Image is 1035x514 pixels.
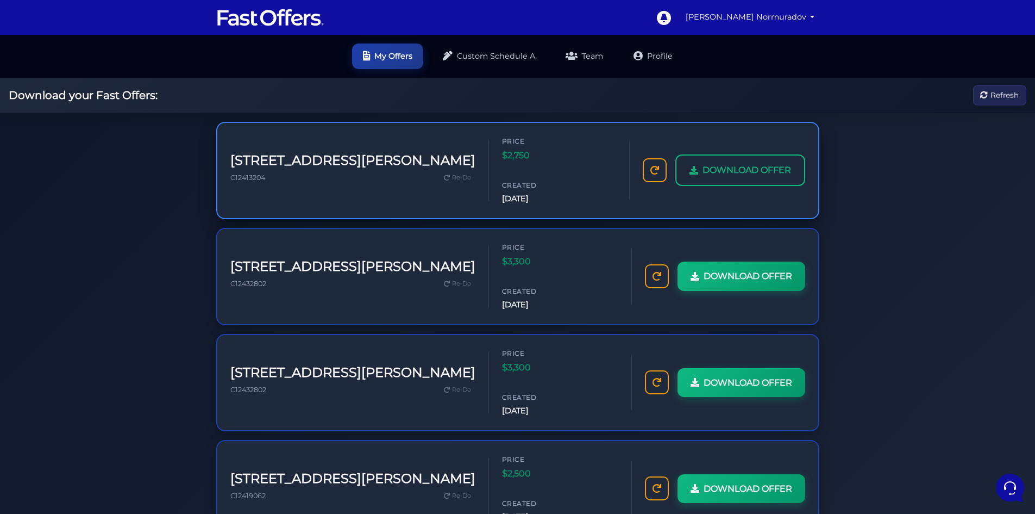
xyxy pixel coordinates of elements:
span: Created [502,286,567,296]
h3: [STREET_ADDRESS][PERSON_NAME] [230,259,475,275]
p: Messages [93,364,124,374]
p: Help [168,364,183,374]
span: [DATE] [502,193,567,205]
p: Home [33,364,51,374]
a: Re-Do [440,383,475,397]
span: Price [502,136,567,146]
button: Messages [76,349,142,374]
input: Search for an Article... [24,176,178,187]
span: Find an Answer [17,152,74,161]
span: Re-Do [452,173,471,183]
span: Created [502,392,567,402]
button: Refresh [973,85,1026,106]
h2: Hello [PERSON_NAME] 👋 [9,9,183,44]
span: Price [502,348,567,358]
img: dark [17,78,39,100]
h3: [STREET_ADDRESS][PERSON_NAME] [230,153,475,169]
a: Open Help Center [135,152,200,161]
span: Your Conversations [17,61,88,70]
span: [DATE] [502,405,567,417]
span: Start a Conversation [78,115,152,124]
span: C12419062 [230,492,266,500]
a: [PERSON_NAME] Normuradov [681,7,819,28]
span: DOWNLOAD OFFER [702,163,791,177]
span: $2,500 [502,467,567,481]
span: Price [502,454,567,465]
a: DOWNLOAD OFFER [678,262,805,291]
span: C12432802 [230,386,266,394]
a: Re-Do [440,277,475,291]
a: My Offers [352,44,423,69]
img: dark [35,78,57,100]
a: Re-Do [440,171,475,185]
a: Re-Do [440,489,475,503]
a: DOWNLOAD OFFER [678,474,805,504]
button: Start a Conversation [17,109,200,131]
span: $3,300 [502,255,567,269]
span: $3,300 [502,361,567,375]
button: Help [142,349,209,374]
span: DOWNLOAD OFFER [704,376,792,390]
a: Team [555,44,614,69]
h3: [STREET_ADDRESS][PERSON_NAME] [230,471,475,487]
iframe: Customerly Messenger Launcher [994,472,1026,504]
span: C12413204 [230,174,265,182]
button: Home [9,349,76,374]
span: Refresh [990,89,1019,101]
span: Re-Do [452,279,471,289]
a: DOWNLOAD OFFER [675,154,805,186]
span: $2,750 [502,148,567,163]
span: Re-Do [452,491,471,501]
span: Price [502,242,567,252]
h3: [STREET_ADDRESS][PERSON_NAME] [230,365,475,381]
a: Profile [623,44,683,69]
h2: Download your Fast Offers: [9,89,158,102]
span: C12432802 [230,280,266,288]
span: Created [502,180,567,190]
a: Custom Schedule A [432,44,546,69]
span: Re-Do [452,385,471,395]
span: DOWNLOAD OFFER [704,269,792,283]
span: Created [502,498,567,509]
span: [DATE] [502,299,567,311]
a: DOWNLOAD OFFER [678,368,805,398]
span: DOWNLOAD OFFER [704,482,792,496]
a: See all [175,61,200,70]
